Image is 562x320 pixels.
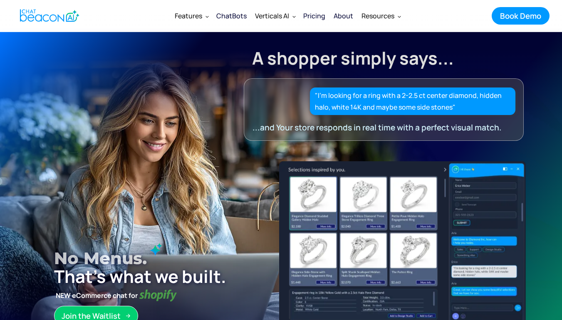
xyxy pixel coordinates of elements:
[492,7,550,25] a: Book Demo
[299,5,329,27] a: Pricing
[252,46,454,70] strong: A shopper simply says...
[315,90,511,113] div: "I’m looking for a ring with a 2-2.5 ct center diamond, hidden halo, white 14K and maybe some sid...
[500,10,541,21] div: Book Demo
[126,313,131,318] img: Arrow
[398,15,401,18] img: Dropdown
[175,10,202,22] div: Features
[255,10,289,22] div: Verticals AI
[54,290,139,301] strong: NEW eCommerce chat for
[54,265,226,288] strong: That’s what we built.
[303,10,325,22] div: Pricing
[205,15,209,18] img: Dropdown
[171,6,212,26] div: Features
[212,5,251,27] a: ChatBots
[329,5,357,27] a: About
[54,245,260,272] h1: No Menus.
[334,10,353,22] div: About
[357,6,404,26] div: Resources
[253,122,504,133] div: ...and Your store responds in real time with a perfect visual match.
[216,10,247,22] div: ChatBots
[13,5,84,26] a: home
[251,6,299,26] div: Verticals AI
[361,10,394,22] div: Resources
[292,15,296,18] img: Dropdown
